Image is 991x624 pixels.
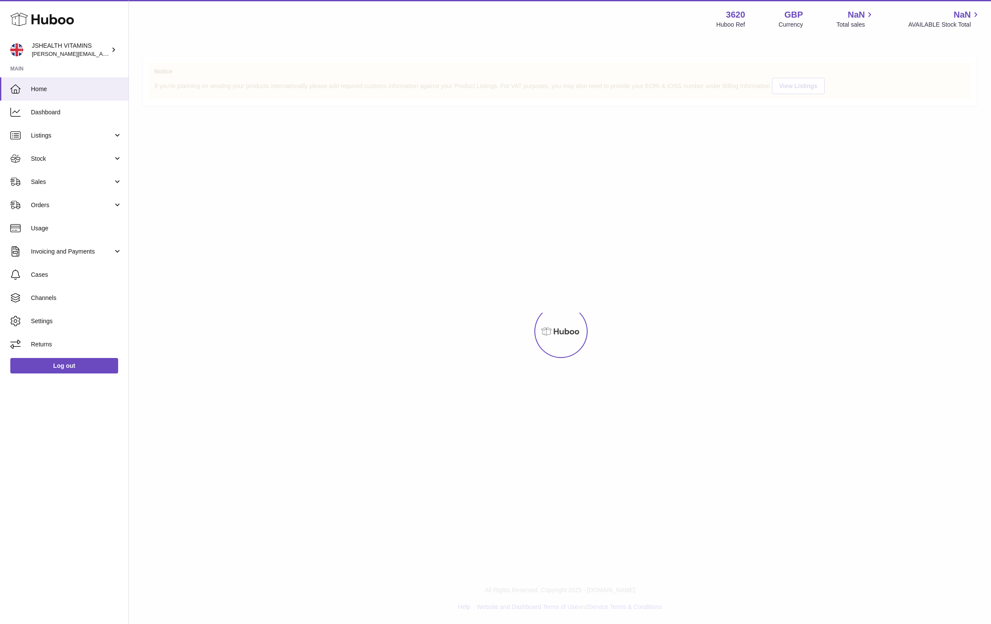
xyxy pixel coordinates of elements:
span: NaN [848,9,865,21]
span: Home [31,85,122,93]
span: Settings [31,317,122,325]
span: Orders [31,201,113,209]
span: Stock [31,155,113,163]
span: Cases [31,271,122,279]
span: Channels [31,294,122,302]
span: Listings [31,132,113,140]
a: Log out [10,358,118,373]
span: Returns [31,340,122,349]
span: Sales [31,178,113,186]
a: NaN AVAILABLE Stock Total [908,9,981,29]
a: NaN Total sales [836,9,875,29]
span: NaN [954,9,971,21]
strong: GBP [784,9,803,21]
span: Invoicing and Payments [31,248,113,256]
span: [PERSON_NAME][EMAIL_ADDRESS][DOMAIN_NAME] [32,50,172,57]
div: Currency [779,21,803,29]
span: Total sales [836,21,875,29]
span: AVAILABLE Stock Total [908,21,981,29]
div: Huboo Ref [717,21,745,29]
div: JSHEALTH VITAMINS [32,42,109,58]
span: Usage [31,224,122,232]
span: Dashboard [31,108,122,116]
img: francesca@jshealthvitamins.com [10,43,23,56]
strong: 3620 [726,9,745,21]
